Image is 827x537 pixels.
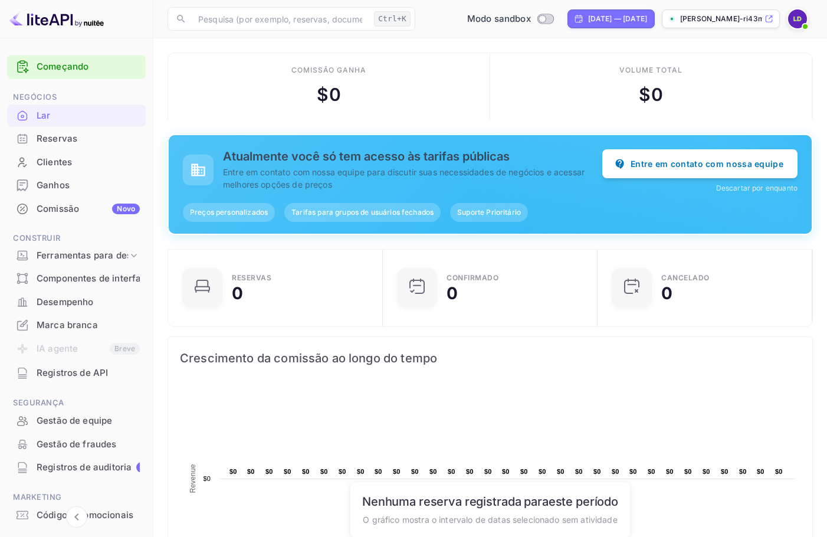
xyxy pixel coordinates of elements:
text: $0 [648,468,655,475]
font: CANCELADO [661,273,710,282]
font: Ctrl+K [378,14,406,23]
a: Códigos promocionais [7,504,146,526]
text: $0 [557,468,565,475]
font: Comissão [37,203,79,214]
div: Começando [7,55,146,79]
font: O gráfico mostra o intervalo de datas selecionado sem atividade [363,514,617,524]
font: Atualmente você só tem acesso às tarifas públicas [223,149,510,163]
font: Preços personalizados [190,208,268,217]
text: $0 [484,468,492,475]
font: [PERSON_NAME]-ri43m.n... [680,14,779,23]
div: Desempenho [7,291,146,314]
div: Lar [7,104,146,127]
div: Clientes [7,151,146,174]
div: Registros de auditoria [7,456,146,479]
font: Volume total [619,66,682,74]
div: ComissãoNovo [7,198,146,221]
a: Componentes de interface do usuário [7,267,146,289]
div: Mudar para o modo de produção [462,12,558,26]
a: ComissãoNovo [7,198,146,220]
font: Segurança [13,398,64,407]
font: Entre em contato com nossa equipe para discutir suas necessidades de negócios e acessar melhores ... [223,167,585,189]
font: Descartar por enquanto [716,184,798,192]
font: Crescimento da comissão ao longo do tempo [180,351,437,365]
text: $0 [629,468,637,475]
a: Registros de API [7,362,146,384]
text: $0 [411,468,419,475]
text: $0 [539,468,546,475]
div: Marca branca [7,314,146,337]
button: Recolher navegação [66,506,87,528]
text: $0 [229,468,237,475]
text: $0 [393,468,401,475]
font: $ [639,84,651,105]
font: Marketing [13,492,62,502]
text: $0 [284,468,291,475]
text: $0 [703,468,710,475]
font: Ferramentas para desenvolvedores [37,250,191,261]
font: Tarifas para grupos de usuários fechados [291,208,434,217]
text: $0 [775,468,783,475]
font: Gestão de fraudes [37,438,117,450]
button: Descartar por enquanto [716,183,798,194]
text: $0 [721,468,728,475]
font: Construir [13,233,61,243]
font: este período [549,494,618,508]
font: Clientes [37,156,72,168]
font: Lar [37,110,50,121]
font: Componentes de interface do usuário [37,273,200,284]
text: $0 [502,468,510,475]
div: Componentes de interface do usuário [7,267,146,290]
div: Códigos promocionais [7,504,146,527]
font: Reservas [232,273,271,282]
text: $0 [247,468,255,475]
text: $0 [320,468,328,475]
img: Logotipo do LiteAPI [9,9,104,28]
a: Ganhos [7,174,146,196]
text: $0 [739,468,747,475]
font: Ganhos [37,179,70,191]
text: $0 [666,468,674,475]
font: Nenhuma reserva registrada para [362,494,549,508]
text: $0 [448,468,455,475]
text: $0 [357,468,365,475]
font: Novo [117,204,135,213]
font: 0 [651,84,663,105]
font: 0 [447,283,458,303]
text: $0 [757,468,764,475]
div: Ferramentas para desenvolvedores [7,245,146,266]
img: Leonardo David [788,9,807,28]
font: [DATE] — [DATE] [588,14,647,23]
font: $ [317,84,329,105]
div: Ganhos [7,174,146,197]
font: Desempenho [37,296,94,307]
font: 0 [661,283,672,303]
font: Começando [37,61,88,72]
div: Registros de API [7,362,146,385]
font: Modo sandbox [467,13,531,24]
a: Começando [37,60,140,74]
text: $0 [684,468,692,475]
font: Registros de API [37,367,108,378]
font: Confirmado [447,273,498,282]
font: Gestão de equipe [37,415,112,426]
font: Comissão ganha [291,66,366,74]
a: Registros de auditoria [7,456,146,478]
a: Reservas [7,127,146,149]
font: Entre em contato com nossa equipe [631,159,783,169]
font: 0 [232,283,243,303]
div: Gestão de fraudes [7,433,146,456]
text: $0 [339,468,346,475]
a: Desempenho [7,291,146,313]
a: Gestão de equipe [7,410,146,431]
text: $0 [466,468,474,475]
a: Gestão de fraudes [7,433,146,455]
a: Lar [7,104,146,126]
font: Reservas [37,133,77,144]
text: $0 [575,468,583,475]
div: Gestão de equipe [7,410,146,433]
text: $0 [520,468,528,475]
a: Clientes [7,151,146,173]
a: Marca branca [7,314,146,336]
text: Revenue [189,464,197,493]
